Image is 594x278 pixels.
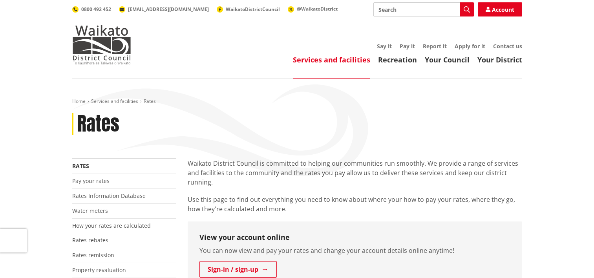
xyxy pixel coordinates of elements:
h1: Rates [77,113,119,135]
a: Rates [72,162,89,170]
input: Search input [373,2,474,16]
nav: breadcrumb [72,98,522,105]
span: [EMAIL_ADDRESS][DOMAIN_NAME] [128,6,209,13]
span: @WaikatoDistrict [297,5,338,12]
h3: View your account online [199,233,510,242]
a: Contact us [493,42,522,50]
a: Say it [377,42,392,50]
a: How your rates are calculated [72,222,151,229]
span: WaikatoDistrictCouncil [226,6,280,13]
a: Water meters [72,207,108,214]
p: You can now view and pay your rates and change your account details online anytime! [199,246,510,255]
a: Rates Information Database [72,192,146,199]
a: Apply for it [455,42,485,50]
a: Services and facilities [91,98,138,104]
span: 0800 492 452 [81,6,111,13]
a: Property revaluation [72,266,126,274]
a: Recreation [378,55,417,64]
a: Home [72,98,86,104]
a: Your Council [425,55,470,64]
a: Rates rebates [72,236,108,244]
a: [EMAIL_ADDRESS][DOMAIN_NAME] [119,6,209,13]
span: Rates [144,98,156,104]
a: Sign-in / sign-up [199,261,277,278]
a: Your District [477,55,522,64]
a: Report it [423,42,447,50]
img: Waikato District Council - Te Kaunihera aa Takiwaa o Waikato [72,25,131,64]
p: Use this page to find out everything you need to know about where your how to pay your rates, whe... [188,195,522,214]
a: @WaikatoDistrict [288,5,338,12]
a: 0800 492 452 [72,6,111,13]
a: Services and facilities [293,55,370,64]
a: Rates remission [72,251,114,259]
a: WaikatoDistrictCouncil [217,6,280,13]
a: Pay it [400,42,415,50]
a: Pay your rates [72,177,110,185]
p: Waikato District Council is committed to helping our communities run smoothly. We provide a range... [188,159,522,187]
a: Account [478,2,522,16]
